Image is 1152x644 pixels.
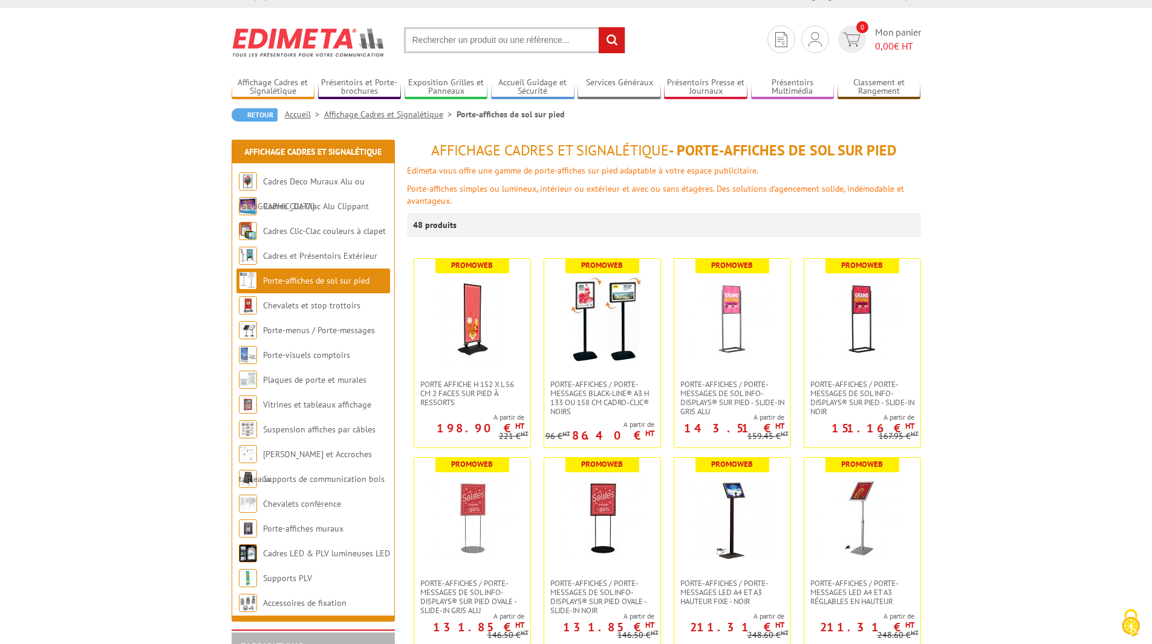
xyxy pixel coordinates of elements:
[239,222,257,240] img: Cadres Clic-Clac couleurs à clapet
[810,579,914,606] span: Porte-affiches / Porte-messages LED A4 et A3 réglables en hauteur
[263,350,350,360] a: Porte-visuels comptoirs
[521,628,529,637] sup: HT
[232,77,315,97] a: Affichage Cadres et Signalétique
[263,523,343,534] a: Porte-affiches muraux
[560,476,645,561] img: Porte-affiches / Porte-messages de sol Info-Displays® sur pied ovale - Slide-in Noir
[515,620,524,630] sup: HT
[239,449,372,484] a: [PERSON_NAME] et Accroches tableaux
[809,32,822,47] img: devis rapide
[414,380,530,407] a: Porte Affiche H 152 x L 56 cm 2 faces sur pied à ressorts
[263,226,386,236] a: Cadres Clic-Clac couleurs à clapet
[560,277,645,362] img: Porte-affiches / Porte-messages Black-Line® A3 H 133 ou 158 cm Cadro-Clic® noirs
[239,519,257,538] img: Porte-affiches muraux
[831,424,914,432] p: 151.16 €
[404,27,625,53] input: Rechercher un produit ou une référence...
[430,277,515,362] img: Porte Affiche H 152 x L 56 cm 2 faces sur pied à ressorts
[239,272,257,290] img: Porte-affiches de sol sur pied
[651,628,659,637] sup: HT
[905,421,914,431] sup: HT
[407,165,758,176] font: Edimeta vous offre une gamme de porte-affiches sur pied adaptable à votre espace publicitaire.
[544,579,660,615] a: Porte-affiches / Porte-messages de sol Info-Displays® sur pied ovale - Slide-in Noir
[804,412,914,422] span: A partir de
[572,432,654,439] p: 86.40 €
[433,623,524,631] p: 131.85 €
[680,380,784,416] span: Porte-affiches / Porte-messages de sol Info-Displays® sur pied - Slide-in Gris Alu
[1110,603,1152,644] button: Cookies (fenêtre modale)
[775,421,784,431] sup: HT
[263,201,369,212] a: Cadres Clic-Clac Alu Clippant
[875,39,921,53] span: € HT
[414,412,524,422] span: A partir de
[905,620,914,630] sup: HT
[232,20,386,65] img: Edimeta
[711,459,753,469] b: Promoweb
[690,277,775,362] img: Porte-affiches / Porte-messages de sol Info-Displays® sur pied - Slide-in Gris Alu
[451,459,493,469] b: Promoweb
[414,579,530,615] a: Porte-affiches / Porte-messages de sol Info-Displays® sur pied ovale - Slide-in Gris Alu
[491,77,574,97] a: Accueil Guidage et Sécurité
[263,374,366,385] a: Plaques de porte et murales
[431,141,669,160] span: Affichage Cadres et Signalétique
[664,77,747,97] a: Présentoirs Presse et Journaux
[263,548,390,559] a: Cadres LED & PLV lumineuses LED
[545,432,570,441] p: 96 €
[263,573,312,584] a: Supports PLV
[318,77,402,97] a: Présentoirs et Porte-brochures
[545,420,654,429] span: A partir de
[843,33,861,47] img: devis rapide
[645,428,654,438] sup: HT
[680,579,784,606] span: Porte-affiches / Porte-messages LED A4 et A3 hauteur fixe - Noir
[239,569,257,587] img: Supports PLV
[239,544,257,562] img: Cadres LED & PLV lumineuses LED
[263,275,369,286] a: Porte-affiches de sol sur pied
[690,623,784,631] p: 211.31 €
[414,611,524,621] span: A partir de
[578,77,661,97] a: Services Généraux
[521,429,529,438] sup: HT
[405,77,488,97] a: Exposition Grilles et Panneaux
[413,213,458,237] p: 48 produits
[875,40,894,52] span: 0,00
[877,631,919,640] p: 248.60 €
[690,476,775,561] img: Porte-affiches / Porte-messages LED A4 et A3 hauteur fixe - Noir
[263,498,341,509] a: Chevalets conférence
[239,296,257,314] img: Chevalets et stop trottoirs
[617,631,659,640] p: 146.50 €
[747,432,789,441] p: 159.45 €
[544,380,660,416] a: Porte-affiches / Porte-messages Black-Line® A3 H 133 ou 158 cm Cadro-Clic® noirs
[820,277,905,362] img: Porte-affiches / Porte-messages de sol Info-Displays® sur pied - Slide-in Noir
[841,260,883,270] b: Promoweb
[563,623,654,631] p: 131.85 €
[835,25,921,53] a: devis rapide 0 Mon panier 0,00€ HT
[239,321,257,339] img: Porte-menus / Porte-messages
[263,325,375,336] a: Porte-menus / Porte-messages
[263,597,347,608] a: Accessoires de fixation
[911,628,919,637] sup: HT
[457,108,565,120] li: Porte-affiches de sol sur pied
[645,620,654,630] sup: HT
[515,421,524,431] sup: HT
[239,445,257,463] img: Cimaises et Accroches tableaux
[581,459,623,469] b: Promoweb
[820,476,905,561] img: Porte-affiches / Porte-messages LED A4 et A3 réglables en hauteur
[239,371,257,389] img: Plaques de porte et murales
[407,183,904,206] font: Porte-affiches simples ou lumineux, intérieur ou extérieur et avec ou sans étagères. Des solution...
[239,346,257,364] img: Porte-visuels comptoirs
[263,250,377,261] a: Cadres et Présentoirs Extérieur
[674,579,790,606] a: Porte-affiches / Porte-messages LED A4 et A3 hauteur fixe - Noir
[499,432,529,441] p: 221 €
[599,27,625,53] input: rechercher
[781,429,789,438] sup: HT
[775,32,787,47] img: devis rapide
[232,108,278,122] a: Retour
[263,399,371,410] a: Vitrines et tableaux affichage
[711,260,753,270] b: Promoweb
[263,300,360,311] a: Chevalets et stop trottoirs
[285,109,324,120] a: Accueil
[324,109,457,120] a: Affichage Cadres et Signalétique
[550,380,654,416] span: Porte-affiches / Porte-messages Black-Line® A3 H 133 ou 158 cm Cadro-Clic® noirs
[263,424,376,435] a: Suspension affiches par câbles
[674,380,790,416] a: Porte-affiches / Porte-messages de sol Info-Displays® sur pied - Slide-in Gris Alu
[751,77,835,97] a: Présentoirs Multimédia
[804,380,920,416] a: Porte-affiches / Porte-messages de sol Info-Displays® sur pied - Slide-in Noir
